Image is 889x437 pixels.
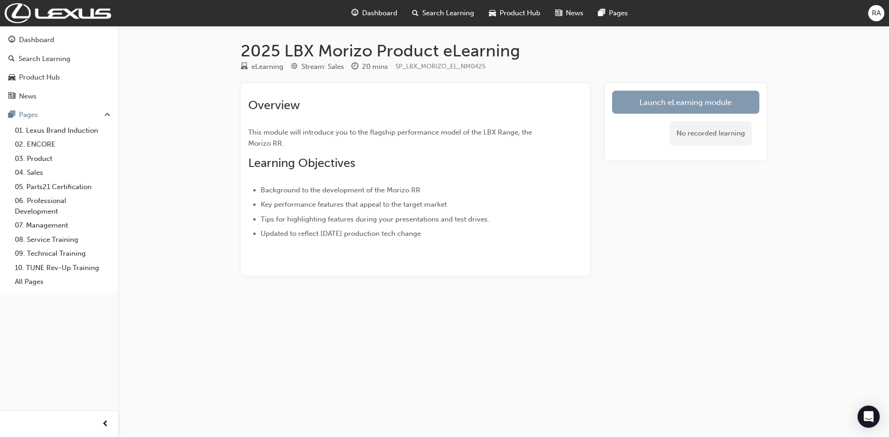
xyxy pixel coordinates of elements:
a: 08. Service Training [11,233,114,247]
span: Product Hub [500,8,540,18]
span: target-icon [291,63,298,71]
a: 02. ENCORE [11,137,114,152]
span: Background to the development of the Morizo RR [261,186,420,194]
span: Pages [609,8,628,18]
span: Overview [248,98,300,112]
span: guage-icon [351,7,358,19]
span: Key performance features that appeal to the target market [261,200,447,209]
button: DashboardSearch LearningProduct HubNews [4,30,114,106]
span: learningResourceType_ELEARNING-icon [241,63,248,71]
a: Launch eLearning module [612,91,759,114]
span: news-icon [8,92,15,101]
div: Search Learning [19,54,70,64]
div: Pages [19,110,38,120]
a: News [4,88,114,105]
a: All Pages [11,275,114,289]
span: News [566,8,583,18]
a: 07. Management [11,218,114,233]
span: This module will introduce you to the flagship performance model of the LBX Range, the Morizo RR. [248,128,534,148]
div: Open Intercom Messenger [858,406,880,428]
span: search-icon [8,55,15,63]
span: RA [872,8,881,18]
a: 06. Professional Development [11,194,114,218]
div: Type [241,61,283,73]
span: Dashboard [362,8,397,18]
a: Search Learning [4,50,114,68]
a: car-iconProduct Hub [482,4,548,23]
div: Duration [351,61,388,73]
div: News [19,91,37,102]
span: search-icon [412,7,419,19]
div: Dashboard [19,35,54,45]
div: Stream: Sales [301,62,344,72]
a: 05. Parts21 Certification [11,180,114,194]
div: Stream [291,61,344,73]
a: 10. TUNE Rev-Up Training [11,261,114,275]
span: clock-icon [351,63,358,71]
span: pages-icon [8,111,15,119]
a: 09. Technical Training [11,246,114,261]
a: search-iconSearch Learning [405,4,482,23]
span: pages-icon [598,7,605,19]
a: Product Hub [4,69,114,86]
span: car-icon [489,7,496,19]
span: Updated to reflect [DATE] production tech change [261,229,421,238]
span: Learning Objectives [248,156,355,170]
div: 20 mins [362,62,388,72]
a: guage-iconDashboard [344,4,405,23]
span: Learning resource code [395,62,486,70]
img: Trak [5,3,111,23]
span: car-icon [8,74,15,82]
div: Product Hub [19,72,60,83]
span: guage-icon [8,36,15,44]
a: Dashboard [4,31,114,49]
span: up-icon [104,109,111,121]
button: RA [868,5,884,21]
span: Tips for highlighting features during your presentations and test drives. [261,215,489,223]
span: Search Learning [422,8,474,18]
a: pages-iconPages [591,4,635,23]
a: news-iconNews [548,4,591,23]
a: 04. Sales [11,166,114,180]
button: Pages [4,106,114,123]
span: prev-icon [102,419,109,430]
h1: 2025 LBX Morizo Product eLearning [241,41,767,61]
div: No recorded learning [670,121,752,146]
a: 03. Product [11,152,114,166]
a: 01. Lexus Brand Induction [11,123,114,138]
div: eLearning [251,62,283,72]
span: news-icon [555,7,562,19]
